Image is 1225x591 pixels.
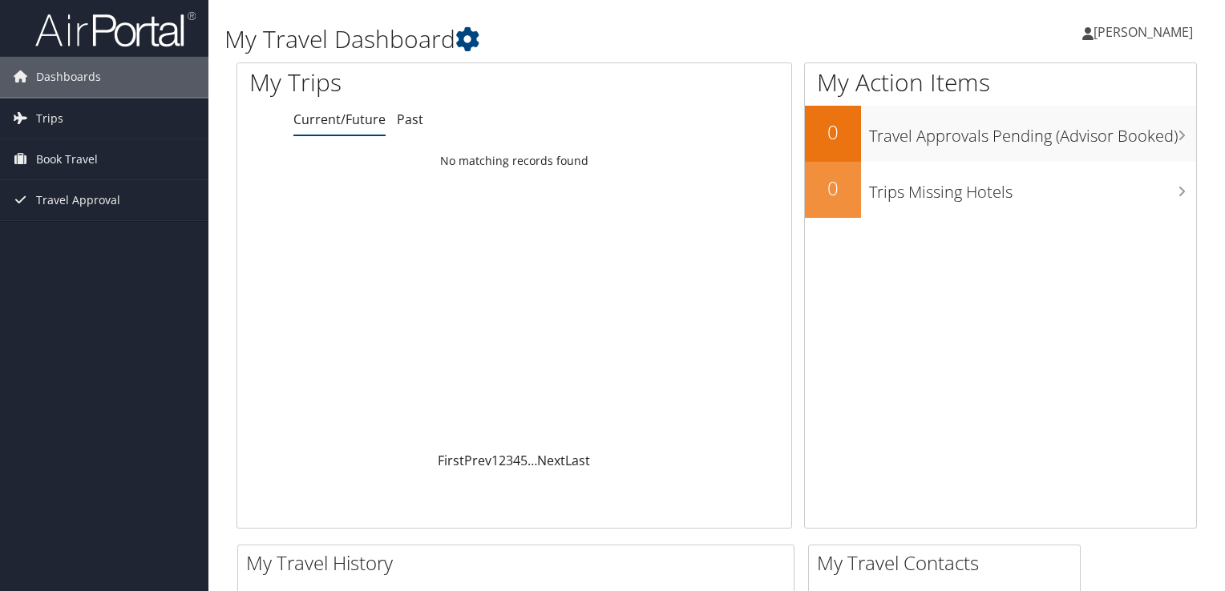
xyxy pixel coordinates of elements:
a: Current/Future [293,111,386,128]
span: [PERSON_NAME] [1094,23,1193,41]
span: Trips [36,98,63,139]
a: 2 [499,452,506,469]
a: Prev [464,452,491,469]
a: 3 [506,452,513,469]
h3: Travel Approvals Pending (Advisor Booked) [869,117,1196,147]
h1: My Travel Dashboard [224,22,881,56]
span: Dashboards [36,57,101,97]
span: … [528,452,537,469]
a: 0Trips Missing Hotels [805,162,1196,218]
h2: My Travel History [246,549,794,577]
h2: 0 [805,119,861,146]
a: Next [537,452,565,469]
h3: Trips Missing Hotels [869,173,1196,203]
td: No matching records found [237,147,791,175]
span: Book Travel [36,139,98,179]
h1: My Action Items [805,66,1196,99]
a: [PERSON_NAME] [1082,8,1209,56]
a: Last [565,452,590,469]
img: airportal-logo.png [35,10,196,48]
span: Travel Approval [36,180,120,220]
a: 5 [520,452,528,469]
a: Past [397,111,423,128]
a: First [438,452,464,469]
a: 4 [513,452,520,469]
h2: 0 [805,175,861,202]
a: 1 [491,452,499,469]
a: 0Travel Approvals Pending (Advisor Booked) [805,106,1196,162]
h2: My Travel Contacts [817,549,1080,577]
h1: My Trips [249,66,548,99]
